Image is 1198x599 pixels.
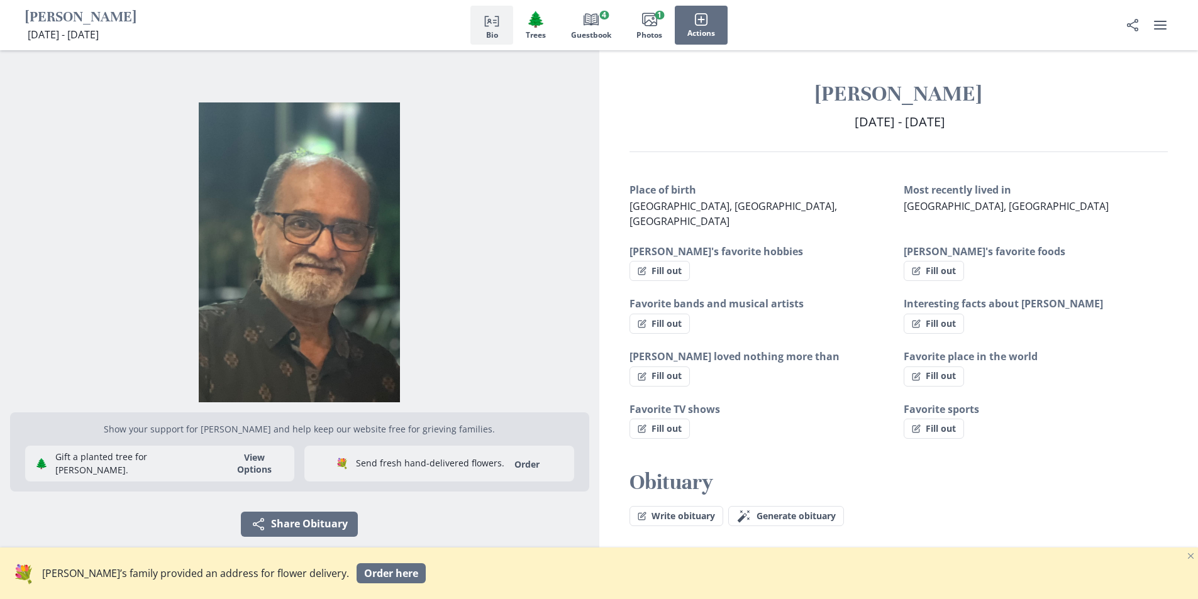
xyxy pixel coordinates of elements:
p: Show your support for [PERSON_NAME] and help keep our website free for grieving families. [25,422,574,436]
button: Share Obituary [241,512,358,537]
span: 1 [655,11,664,19]
button: Fill out [630,314,690,334]
span: [DATE] - [DATE] [855,113,945,130]
h3: [PERSON_NAME] loved nothing more than [630,349,894,364]
h3: Interesting facts about [PERSON_NAME] [904,296,1168,311]
button: Fill out [904,261,964,281]
button: Trees [513,6,558,45]
button: Generate obituary [728,506,844,526]
button: Fill out [904,314,964,334]
span: Generate obituary [757,511,836,522]
button: Close [1183,547,1198,563]
h3: Favorite place in the world [904,349,1168,364]
span: Actions [687,29,715,38]
span: Photos [636,31,662,40]
span: Guestbook [571,31,611,40]
span: 4 [599,11,609,19]
span: Bio [486,31,498,40]
button: Photos [624,6,675,45]
span: Trees [526,31,546,40]
h2: Obituary [630,469,1168,496]
span: [GEOGRAPHIC_DATA], [GEOGRAPHIC_DATA] [904,199,1109,213]
h1: [PERSON_NAME] [630,80,1168,107]
button: Fill out [630,366,690,387]
button: Fill out [904,419,964,439]
h3: Favorite sports [904,402,1168,417]
span: Tree [526,10,545,28]
span: [DATE] - [DATE] [28,28,99,41]
button: View Options [219,451,289,475]
h3: [PERSON_NAME]'s favorite hobbies [630,244,894,259]
h1: [PERSON_NAME] [25,8,136,28]
button: user menu [1148,13,1173,38]
h3: Most recently lived in [904,182,1168,197]
button: Bio [470,6,513,45]
img: Photo of Kamal [10,102,589,402]
span: [GEOGRAPHIC_DATA], [GEOGRAPHIC_DATA], [GEOGRAPHIC_DATA] [630,199,837,228]
button: Fill out [630,261,690,281]
button: Fill out [904,366,964,387]
span: Order here [364,567,418,579]
h3: Favorite bands and musical artists [630,296,894,311]
a: Order here [357,563,426,583]
button: Share Obituary [1120,13,1145,38]
button: Write obituary [630,506,723,526]
button: Actions [675,6,728,45]
h3: Place of birth [630,182,894,197]
button: Guestbook [558,6,624,45]
span: flowers [13,561,35,585]
a: flowers [13,560,35,586]
h3: [PERSON_NAME]'s favorite foods [904,244,1168,259]
p: [PERSON_NAME]’s family provided an address for flower delivery. [42,566,349,581]
button: Fill out [630,419,690,439]
div: Open photos full screen [10,92,589,402]
a: Order [507,458,547,470]
h3: Favorite TV shows [630,402,894,417]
